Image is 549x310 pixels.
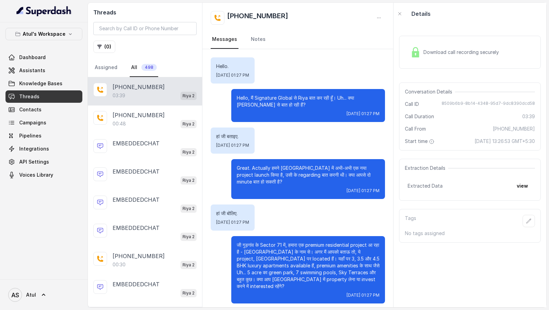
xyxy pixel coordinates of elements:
p: Riya 2 [183,177,195,184]
p: 00:48 [113,120,126,127]
span: [DATE] 01:27 PM [347,292,379,298]
a: Campaigns [5,117,82,129]
a: API Settings [5,156,82,168]
p: Tags [405,215,416,227]
a: Integrations [5,143,82,155]
span: 03:39 [522,113,535,120]
a: Voices Library [5,169,82,181]
p: Riya 2 [183,205,195,212]
p: हां जी बोलिए. [216,210,249,217]
p: Great. Actually हमने [GEOGRAPHIC_DATA] में अभी-अभी एक नया project launch किया है, उसी के regardin... [237,165,379,185]
a: Notes [249,30,267,49]
img: light.svg [16,5,72,16]
button: Atul's Workspace [5,28,82,40]
span: Extracted Data [408,182,443,189]
p: EMBEDDEDCHAT [113,196,160,204]
span: Start time [405,138,436,145]
span: Call ID [405,101,419,108]
a: All498 [130,58,158,77]
p: [PHONE_NUMBER] [113,111,165,119]
p: 00:30 [113,261,126,268]
p: EMBEDDEDCHAT [113,224,160,232]
span: [DATE] 01:27 PM [347,111,379,117]
span: 498 [141,64,157,71]
a: Knowledge Bases [5,77,82,90]
a: Threads [5,90,82,103]
p: Riya 2 [183,290,195,297]
h2: Threads [93,8,197,16]
span: [DATE] 01:27 PM [216,143,249,148]
a: Contacts [5,103,82,116]
span: [PHONE_NUMBER] [493,125,535,132]
p: EMBEDDEDCHAT [113,280,160,288]
input: Search by Call ID or Phone Number [93,22,197,35]
p: हां जी बताइए. [216,133,249,140]
p: Riya 2 [183,149,195,156]
a: Atul [5,285,82,305]
span: [DATE] 13:26:53 GMT+5:30 [475,138,535,145]
p: Riya 2 [183,233,195,240]
p: जी गुड़गांव के Sector 71 में, हमारा एक premium residential project आ रहा है - [GEOGRAPHIC_DATA] क... [237,242,379,290]
a: Assistants [5,64,82,77]
h2: [PHONE_NUMBER] [227,11,288,25]
p: EMBEDDEDCHAT [113,167,160,176]
p: No tags assigned [405,230,535,237]
span: [DATE] 01:27 PM [347,188,379,193]
p: EMBEDDEDCHAT [113,139,160,147]
span: [DATE] 01:27 PM [216,73,249,78]
span: Download call recording securely [423,49,502,56]
a: Assigned [93,58,119,77]
span: [DATE] 01:27 PM [216,220,249,225]
a: Pipelines [5,130,82,142]
p: Riya 2 [183,121,195,128]
p: Hello, मैं Signature Global से Riya बात कर रही हूँ। Uh... क्या [PERSON_NAME] से बात हो रही हैं? [237,95,379,108]
p: 03:39 [113,92,125,99]
button: (0) [93,41,115,53]
span: Call From [405,125,426,132]
p: Details [411,10,431,18]
span: Conversation Details [405,88,455,95]
a: Dashboard [5,51,82,64]
p: Riya 2 [183,262,195,268]
p: [PHONE_NUMBER] [113,83,165,91]
button: view [513,180,532,192]
p: Riya 2 [183,92,195,99]
img: Lock Icon [410,47,421,57]
a: Messages [211,30,238,49]
nav: Tabs [93,58,197,77]
span: 8509b6b9-8b14-4348-95d7-9dc8390dcd58 [442,101,535,108]
span: Call Duration [405,113,434,120]
p: Hello. [216,63,249,70]
p: [PHONE_NUMBER] [113,252,165,260]
nav: Tabs [211,30,385,49]
p: Atul's Workspace [23,30,66,38]
span: Extraction Details [405,165,448,171]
